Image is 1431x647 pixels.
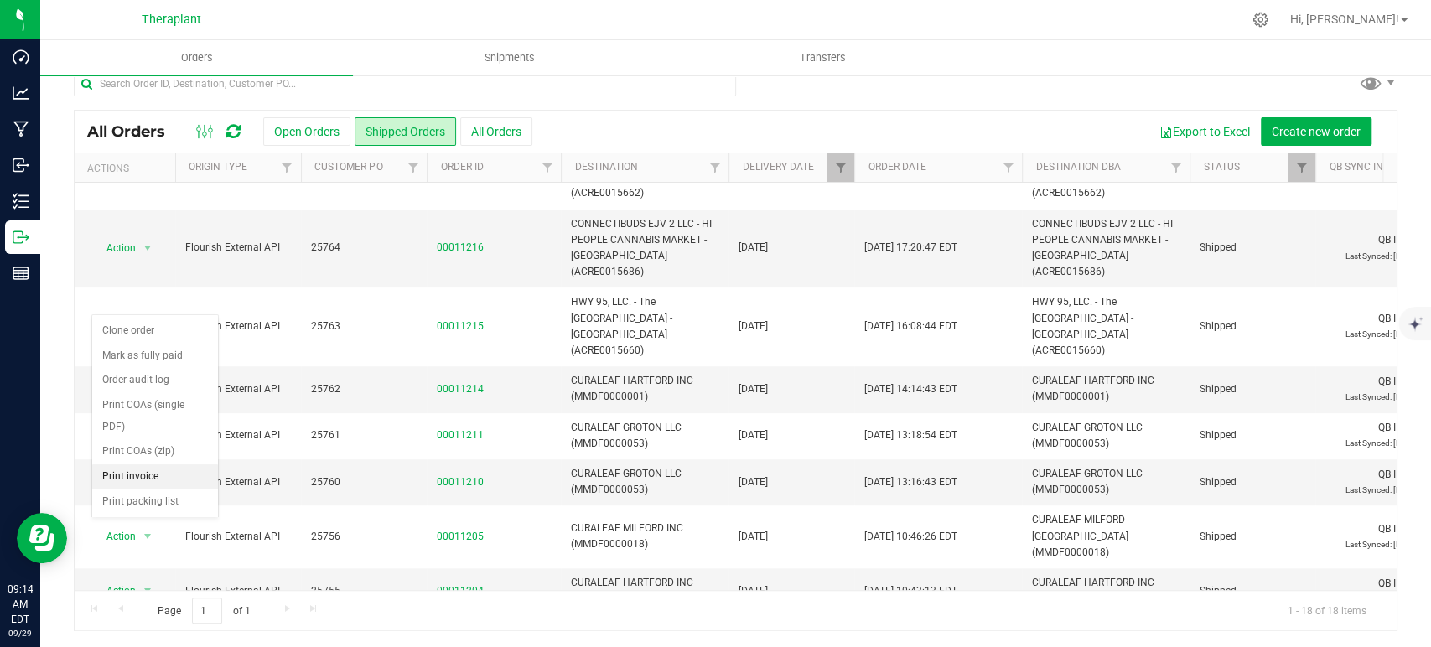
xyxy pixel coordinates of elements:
[92,489,218,515] li: Print packing list
[574,161,637,173] a: Destination
[739,474,768,490] span: [DATE]
[314,161,382,173] a: Customer PO
[311,583,417,599] span: 25755
[1378,313,1405,324] span: QB ID:
[1345,392,1392,401] span: Last Synced:
[40,40,353,75] a: Orders
[533,153,561,182] a: Filter
[1274,598,1380,623] span: 1 - 18 of 18 items
[137,579,158,603] span: select
[1035,161,1120,173] a: Destination DBA
[701,153,728,182] a: Filter
[571,466,718,498] span: CURALEAF GROTON LLC (MMDF0000053)
[864,240,957,256] span: [DATE] 17:20:47 EDT
[1032,512,1180,561] span: CURALEAF MILFORD - [GEOGRAPHIC_DATA] (MMDF0000018)
[994,153,1022,182] a: Filter
[1032,216,1180,281] span: CONNECTIBUDS EJV 2 LLC - HI PEOPLE CANNABIS MARKET - [GEOGRAPHIC_DATA] (ACRE0015686)
[185,474,291,490] span: Flourish External API
[1200,427,1305,443] span: Shipped
[1378,468,1405,480] span: QB ID:
[868,161,925,173] a: Order Date
[571,216,718,281] span: CONNECTIBUDS EJV 2 LLC - HI PEOPLE CANNABIS MARKET - [GEOGRAPHIC_DATA] (ACRE0015686)
[437,381,484,397] a: 00011214
[1378,422,1405,433] span: QB ID:
[1200,474,1305,490] span: Shipped
[864,474,957,490] span: [DATE] 13:16:43 EDT
[777,50,868,65] span: Transfers
[739,318,768,334] span: [DATE]
[1378,523,1405,535] span: QB ID:
[437,583,484,599] a: 00011204
[17,513,67,563] iframe: Resource center
[311,240,417,256] span: 25764
[440,161,483,173] a: Order ID
[185,240,291,256] span: Flourish External API
[1345,485,1392,494] span: Last Synced:
[1345,540,1392,549] span: Last Synced:
[1148,117,1261,146] button: Export to Excel
[91,525,137,548] span: Action
[185,583,291,599] span: Flourish External API
[353,40,666,75] a: Shipments
[571,520,718,552] span: CURALEAF MILFORD INC (MMDF0000018)
[185,529,291,545] span: Flourish External API
[1345,251,1392,261] span: Last Synced:
[92,439,218,464] li: Print COAs (zip)
[189,161,247,173] a: Origin Type
[87,122,182,141] span: All Orders
[1272,125,1361,138] span: Create new order
[462,50,557,65] span: Shipments
[137,525,158,548] span: select
[311,318,417,334] span: 25763
[1200,240,1305,256] span: Shipped
[1288,153,1315,182] a: Filter
[8,627,33,639] p: 09/29
[13,265,29,282] inline-svg: Reports
[864,427,957,443] span: [DATE] 13:18:54 EDT
[437,427,484,443] a: 00011211
[87,163,169,174] div: Actions
[158,50,236,65] span: Orders
[273,153,301,182] a: Filter
[437,240,484,256] a: 00011216
[739,529,768,545] span: [DATE]
[13,229,29,246] inline-svg: Outbound
[1032,373,1180,405] span: CURALEAF HARTFORD INC (MMDF0000001)
[1378,375,1405,387] span: QB ID:
[192,598,222,624] input: 1
[1261,117,1371,146] button: Create new order
[437,529,484,545] a: 00011205
[571,420,718,452] span: CURALEAF GROTON LLC (MMDF0000053)
[864,583,957,599] span: [DATE] 10:43:13 EDT
[1378,234,1405,246] span: QB ID:
[437,318,484,334] a: 00011215
[92,318,218,344] li: Clone order
[142,13,201,27] span: Theraplant
[571,373,718,405] span: CURALEAF HARTFORD INC (MMDF0000001)
[1250,12,1271,28] div: Manage settings
[437,474,484,490] a: 00011210
[1345,438,1392,448] span: Last Synced:
[1203,161,1239,173] a: Status
[92,393,218,439] li: Print COAs (single PDF)
[742,161,813,173] a: Delivery Date
[739,240,768,256] span: [DATE]
[91,579,137,603] span: Action
[1345,329,1392,339] span: Last Synced:
[1032,420,1180,452] span: CURALEAF GROTON LLC (MMDF0000053)
[1032,466,1180,498] span: CURALEAF GROTON LLC (MMDF0000053)
[739,381,768,397] span: [DATE]
[311,529,417,545] span: 25756
[74,71,736,96] input: Search Order ID, Destination, Customer PO...
[1329,161,1395,173] a: QB Sync Info
[1200,381,1305,397] span: Shipped
[143,598,264,624] span: Page of 1
[13,193,29,210] inline-svg: Inventory
[13,85,29,101] inline-svg: Analytics
[355,117,456,146] button: Shipped Orders
[666,40,979,75] a: Transfers
[311,474,417,490] span: 25760
[864,318,957,334] span: [DATE] 16:08:44 EDT
[185,427,291,443] span: Flourish External API
[92,344,218,369] li: Mark as fully paid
